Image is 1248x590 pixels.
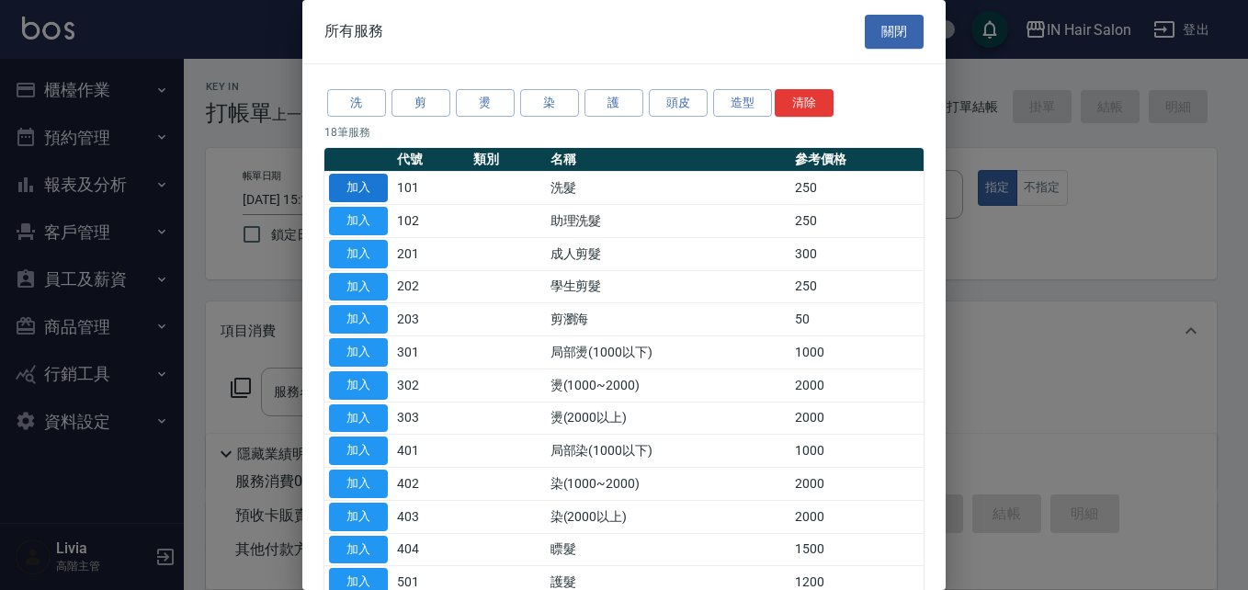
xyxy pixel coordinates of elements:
[469,148,545,172] th: 類別
[392,148,469,172] th: 代號
[790,237,924,270] td: 300
[392,533,469,566] td: 404
[324,22,383,40] span: 所有服務
[329,174,388,202] button: 加入
[329,470,388,498] button: 加入
[546,533,791,566] td: 瞟髮
[329,273,388,301] button: 加入
[456,89,515,118] button: 燙
[392,205,469,238] td: 102
[546,270,791,303] td: 學生剪髮
[392,172,469,205] td: 101
[790,468,924,501] td: 2000
[546,435,791,468] td: 局部染(1000以下)
[392,303,469,336] td: 203
[790,435,924,468] td: 1000
[329,536,388,564] button: 加入
[790,303,924,336] td: 50
[649,89,708,118] button: 頭皮
[329,371,388,400] button: 加入
[790,205,924,238] td: 250
[391,89,450,118] button: 剪
[324,124,924,141] p: 18 筆服務
[546,237,791,270] td: 成人剪髮
[546,468,791,501] td: 染(1000~2000)
[392,237,469,270] td: 201
[790,533,924,566] td: 1500
[546,205,791,238] td: 助理洗髮
[546,402,791,435] td: 燙(2000以上)
[790,148,924,172] th: 參考價格
[865,15,924,49] button: 關閉
[546,369,791,402] td: 燙(1000~2000)
[329,437,388,465] button: 加入
[392,468,469,501] td: 402
[546,172,791,205] td: 洗髮
[775,89,834,118] button: 清除
[546,500,791,533] td: 染(2000以上)
[329,207,388,235] button: 加入
[392,402,469,435] td: 303
[790,369,924,402] td: 2000
[713,89,772,118] button: 造型
[329,503,388,531] button: 加入
[392,369,469,402] td: 302
[329,305,388,334] button: 加入
[520,89,579,118] button: 染
[546,336,791,369] td: 局部燙(1000以下)
[392,435,469,468] td: 401
[790,500,924,533] td: 2000
[546,148,791,172] th: 名稱
[392,336,469,369] td: 301
[329,404,388,433] button: 加入
[392,500,469,533] td: 403
[546,303,791,336] td: 剪瀏海
[790,336,924,369] td: 1000
[327,89,386,118] button: 洗
[392,270,469,303] td: 202
[329,338,388,367] button: 加入
[790,172,924,205] td: 250
[790,402,924,435] td: 2000
[790,270,924,303] td: 250
[329,240,388,268] button: 加入
[584,89,643,118] button: 護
